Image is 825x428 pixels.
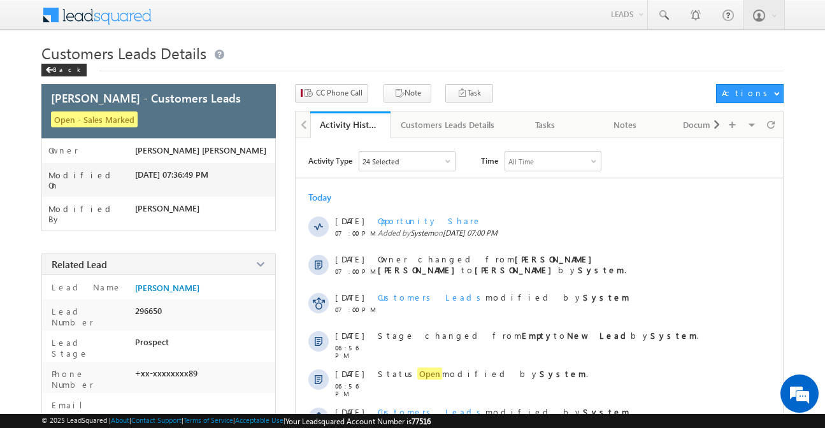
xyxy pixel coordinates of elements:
[475,264,558,275] strong: [PERSON_NAME]
[335,229,373,237] span: 07:00 PM
[52,258,107,271] span: Related Lead
[522,330,554,341] strong: Empty
[135,145,266,155] span: [PERSON_NAME] [PERSON_NAME]
[567,330,631,341] strong: New Lead
[378,253,626,275] span: Owner changed from to by .
[135,169,208,180] span: [DATE] 07:36:49 PM
[666,111,746,138] a: Documents
[417,367,442,380] span: Open
[41,64,87,76] div: Back
[596,117,654,132] div: Notes
[508,157,534,166] div: All Time
[41,43,206,63] span: Customers Leads Details
[285,417,431,426] span: Your Leadsquared Account Number is
[316,87,362,99] span: CC Phone Call
[135,203,199,213] span: [PERSON_NAME]
[362,157,399,166] div: 24 Selected
[310,111,391,138] a: Activity History
[48,282,122,292] label: Lead Name
[583,406,629,417] strong: System
[378,406,629,417] span: modified by
[378,228,757,238] span: Added by on
[540,368,586,379] strong: System
[378,215,482,226] span: Opportunity Share
[48,399,92,410] label: Email
[412,417,431,426] span: 77516
[135,368,197,378] span: +xx-xxxxxxxx89
[481,151,498,170] span: Time
[111,416,129,424] a: About
[48,368,130,390] label: Phone Number
[391,111,506,138] a: Customers Leads Details
[445,84,493,103] button: Task
[401,117,494,132] div: Customers Leads Details
[335,330,364,341] span: [DATE]
[384,84,431,103] button: Note
[585,111,666,138] a: Notes
[516,117,575,132] div: Tasks
[48,204,136,224] label: Modified By
[135,283,199,293] a: [PERSON_NAME]
[378,330,699,341] span: Stage changed from to by .
[308,191,350,203] div: Today
[41,416,431,426] span: © 2025 LeadSquared | | | | |
[443,228,498,238] span: [DATE] 07:00 PM
[48,337,130,359] label: Lead Stage
[335,406,364,417] span: [DATE]
[578,264,624,275] strong: System
[51,90,241,106] span: [PERSON_NAME] - Customers Leads
[378,367,588,380] span: Status modified by .
[378,253,598,275] strong: [PERSON_NAME] [PERSON_NAME]
[359,152,455,171] div: Owner Changed,Status Changed,Stage Changed,Source Changed,Notes & 19 more..
[583,292,629,303] strong: System
[335,344,373,359] span: 06:56 PM
[320,118,381,131] div: Activity History
[716,84,784,103] button: Actions
[131,416,182,424] a: Contact Support
[335,382,373,397] span: 06:56 PM
[335,267,373,275] span: 07:00 PM
[295,84,368,103] button: CC Phone Call
[135,337,169,347] span: Prospect
[48,170,136,190] label: Modified On
[650,330,697,341] strong: System
[183,416,233,424] a: Terms of Service
[335,368,364,379] span: [DATE]
[378,292,485,303] span: Customers Leads
[506,111,586,138] a: Tasks
[335,253,364,264] span: [DATE]
[410,228,434,238] span: System
[378,406,485,417] span: Customers Leads
[308,151,352,170] span: Activity Type
[378,292,629,303] span: modified by
[48,306,130,327] label: Lead Number
[722,87,772,99] div: Actions
[335,292,364,303] span: [DATE]
[335,215,364,226] span: [DATE]
[51,111,138,127] span: Open - Sales Marked
[235,416,283,424] a: Acceptable Use
[335,306,373,313] span: 07:00 PM
[676,117,735,132] div: Documents
[48,145,78,155] label: Owner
